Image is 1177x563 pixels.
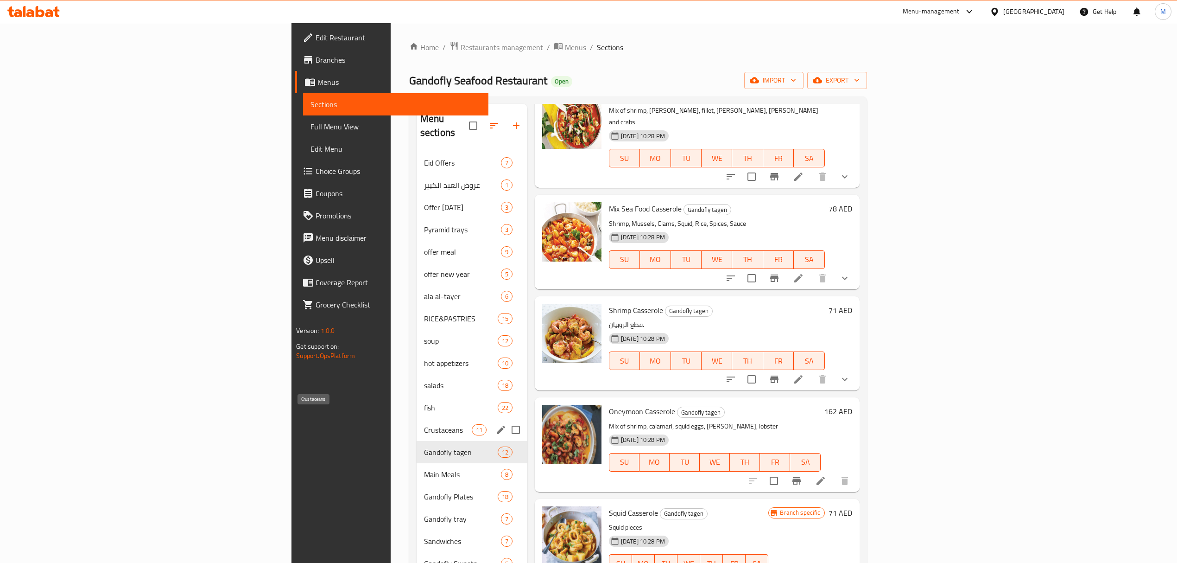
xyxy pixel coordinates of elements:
[644,354,667,368] span: MO
[417,307,527,330] div: RICE&PASTRIES15
[417,241,527,263] div: offer meal9
[617,233,669,242] span: [DATE] 10:28 PM
[660,508,707,519] span: Gandofly tagen
[547,42,550,53] li: /
[501,181,512,190] span: 1
[794,352,824,370] button: SA
[498,493,512,501] span: 18
[424,313,498,324] span: RICE&PASTRIES
[417,330,527,352] div: soup12
[720,368,742,390] button: sort-choices
[417,486,527,508] div: Gandofly Plates18
[763,166,785,188] button: Branch-specific-item
[609,352,640,370] button: SU
[617,435,669,444] span: [DATE] 10:28 PM
[671,250,702,269] button: TU
[498,403,512,412] span: 22
[797,354,821,368] span: SA
[834,470,856,492] button: delete
[303,93,488,115] a: Sections
[417,285,527,307] div: ala al-tayer6
[424,491,498,502] span: Gandofly Plates
[409,41,867,53] nav: breadcrumb
[296,350,355,362] a: Support.OpsPlatform
[417,174,527,196] div: عروض العيد الكبير1
[501,513,513,525] div: items
[815,475,826,486] a: Edit menu item
[617,537,669,546] span: [DATE] 10:28 PM
[542,405,601,464] img: Oneymoon Casserole
[409,70,547,91] span: Gandofly Seafood Restaurant
[785,470,808,492] button: Branch-specific-item
[501,292,512,301] span: 6
[498,491,513,502] div: items
[296,325,319,337] span: Version:
[494,423,508,437] button: edit
[705,152,728,165] span: WE
[501,246,513,257] div: items
[424,380,498,391] span: salads
[703,455,726,469] span: WE
[640,352,671,370] button: MO
[295,227,488,249] a: Menu disclaimer
[565,42,586,53] span: Menus
[424,424,472,435] span: Crustaceans
[794,455,816,469] span: SA
[417,263,527,285] div: offer new year5
[424,469,501,480] span: Main Meals
[742,269,761,288] span: Select to update
[752,75,796,86] span: import
[617,132,669,141] span: [DATE] 10:28 PM
[675,152,698,165] span: TU
[829,304,852,317] h6: 71 AED
[295,26,488,49] a: Edit Restaurant
[675,253,698,266] span: TU
[673,455,696,469] span: TU
[613,152,636,165] span: SU
[670,453,700,472] button: TU
[424,157,501,168] span: Eid Offers
[424,224,501,235] div: Pyramid trays
[677,407,725,418] div: Gandofly tagen
[472,426,486,435] span: 11
[498,448,512,457] span: 12
[1160,6,1166,17] span: M
[609,105,825,128] p: Mix of shrimp, [PERSON_NAME], fillet, [PERSON_NAME], [PERSON_NAME] and crabs
[424,179,501,191] div: عروض العيد الكبير
[1003,6,1064,17] div: [GEOGRAPHIC_DATA]
[639,453,670,472] button: MO
[498,447,513,458] div: items
[609,453,639,472] button: SU
[316,32,481,43] span: Edit Restaurant
[677,407,724,418] span: Gandofly tagen
[742,370,761,389] span: Select to update
[321,325,335,337] span: 1.0.0
[763,250,794,269] button: FR
[793,374,804,385] a: Edit menu item
[501,537,512,546] span: 7
[498,335,513,346] div: items
[310,121,481,132] span: Full Menu View
[424,358,498,369] span: hot appetizers
[501,536,513,547] div: items
[424,402,498,413] div: fish
[295,294,488,316] a: Grocery Checklist
[609,202,682,216] span: Mix Sea Food Casserole
[609,303,663,317] span: Shrimp Casserole
[617,334,669,343] span: [DATE] 10:28 PM
[839,374,850,385] svg: Show Choices
[742,167,761,186] span: Select to update
[736,253,759,266] span: TH
[554,41,586,53] a: Menus
[763,352,794,370] button: FR
[797,152,821,165] span: SA
[807,72,867,89] button: export
[609,319,825,331] p: قطع الروبيان.
[767,354,790,368] span: FR
[417,152,527,174] div: Eid Offers7
[671,149,702,167] button: TU
[295,71,488,93] a: Menus
[424,246,501,257] div: offer meal
[640,149,671,167] button: MO
[316,166,481,177] span: Choice Groups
